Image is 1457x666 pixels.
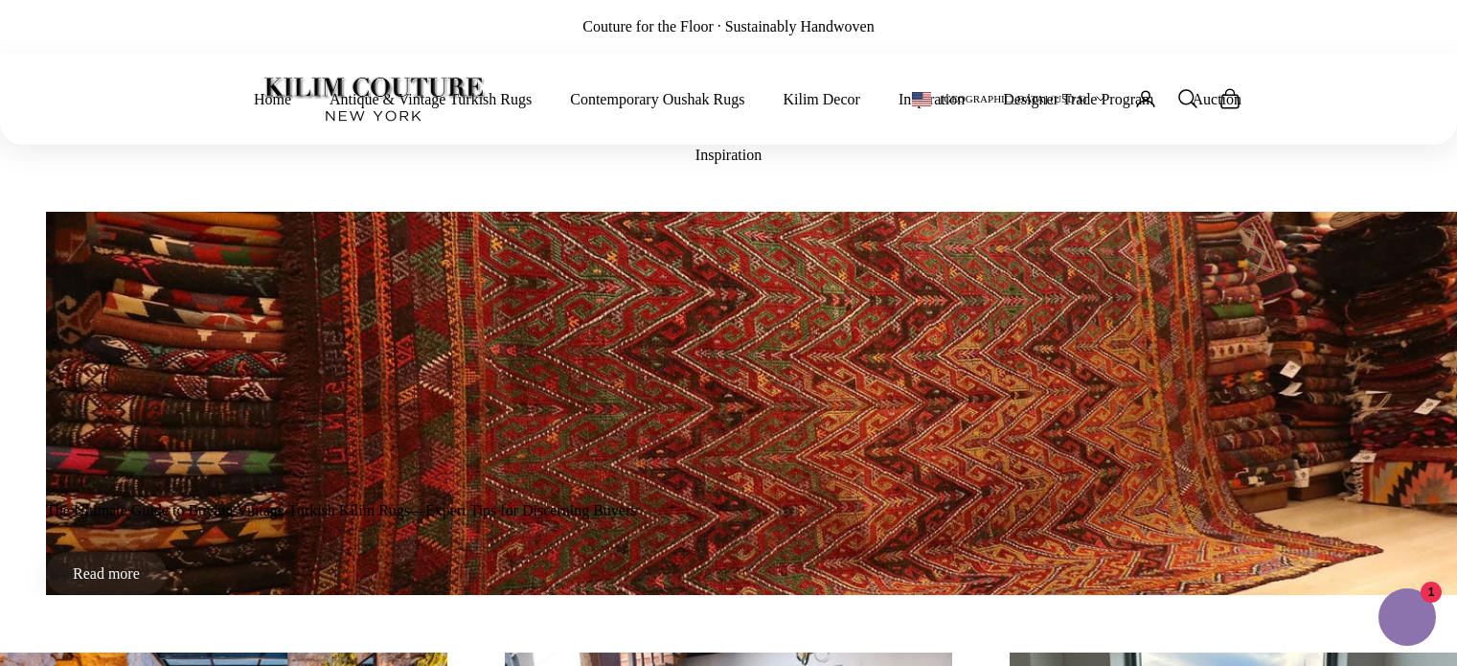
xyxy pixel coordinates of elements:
[46,500,637,521] h2: The Ultimate Guide to Buying Vintage Turkish Kilim Rugs—Expert Tips for Discerning Buyers
[695,145,762,166] h1: Inspiration
[570,86,744,112] a: Contemporary Oushak Rugs
[912,92,931,106] img: United States
[1003,86,1153,112] a: Designer Trade Program
[254,54,493,145] img: Logo of Kilim Couture New York
[941,91,1087,107] span: [GEOGRAPHIC_DATA] (USD $)
[46,552,167,595] button: Read more
[1373,588,1442,651] inbox-online-store-chat: Shopify online store chat
[912,91,1106,107] button: Change country or currency
[1193,86,1242,112] a: Auction
[783,86,859,112] summary: Kilim Decor
[46,212,1457,595] img: vintage Kurdish rustic cicim kilim rug in earth tones by Kilim Couture NYC
[254,86,1241,112] nav: Primary navigation
[582,15,874,38] p: Couture for the Floor · Sustainably Handwoven
[912,87,1242,110] nav: Secondary navigation
[899,86,965,112] a: Inspiration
